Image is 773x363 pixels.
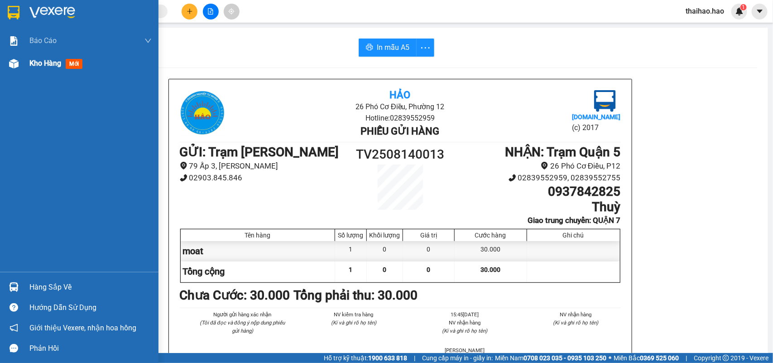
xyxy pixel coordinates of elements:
[531,310,621,319] li: NV nhận hàng
[294,288,418,303] b: Tổng phải thu: 30.000
[455,172,620,184] li: 02839552959, 02839552755
[369,232,400,239] div: Khối lượng
[495,353,606,363] span: Miền Nam
[420,310,510,319] li: 15:45[DATE]
[345,145,456,165] h1: TV2508140013
[455,199,620,215] h1: Thuỳ
[8,6,19,19] img: logo-vxr
[182,4,197,19] button: plus
[29,301,152,315] div: Hướng dẫn sử dụng
[417,42,434,53] span: more
[309,310,399,319] li: NV kiểm tra hàng
[366,44,373,52] span: printer
[742,4,745,10] span: 1
[572,113,620,121] b: [DOMAIN_NAME]
[10,303,18,312] span: question-circle
[420,346,510,354] li: [PERSON_NAME]
[735,7,744,15] img: icon-new-feature
[529,232,618,239] div: Ghi chú
[678,5,731,17] span: thaihao.hao
[9,282,19,292] img: warehouse-icon
[756,7,764,15] span: caret-down
[457,232,524,239] div: Cước hàng
[572,122,620,133] li: (c) 2017
[359,39,417,57] button: printerIn mẫu A5
[383,266,387,273] span: 0
[614,353,679,363] span: Miền Bắc
[455,241,527,261] div: 30.000
[528,216,621,225] b: Giao trung chuyển: QUẬN 7
[10,324,18,332] span: notification
[324,353,407,363] span: Hỗ trợ kỹ thuật:
[509,174,516,182] span: phone
[183,266,225,277] span: Tổng cộng
[609,356,611,360] span: ⚪️
[368,354,407,362] strong: 1900 633 818
[377,42,409,53] span: In mẫu A5
[29,342,152,355] div: Phản hồi
[29,281,152,294] div: Hàng sắp về
[29,35,57,46] span: Báo cáo
[10,344,18,353] span: message
[29,322,136,334] span: Giới thiệu Vexere, nhận hoa hồng
[331,319,376,326] i: (Kí và ghi rõ họ tên)
[420,319,510,327] li: NV nhận hàng
[480,266,500,273] span: 30.000
[66,59,82,69] span: mới
[422,353,493,363] span: Cung cấp máy in - giấy in:
[640,354,679,362] strong: 0369 525 060
[183,232,333,239] div: Tên hàng
[523,354,606,362] strong: 0708 023 035 - 0935 103 250
[455,184,620,199] h1: 0937842825
[553,319,599,326] i: (Kí và ghi rõ họ tên)
[180,160,345,172] li: 79 Ấp 3, [PERSON_NAME]
[389,89,410,101] b: Hảo
[253,101,547,112] li: 26 Phó Cơ Điều, Phường 12
[198,310,288,319] li: Người gửi hàng xác nhận
[541,162,548,169] span: environment
[181,241,336,261] div: moat
[335,241,367,261] div: 1
[203,4,219,19] button: file-add
[686,353,687,363] span: |
[752,4,768,19] button: caret-down
[349,266,353,273] span: 1
[9,59,19,68] img: warehouse-icon
[505,145,621,160] b: NHẬN : Trạm Quận 5
[9,36,19,46] img: solution-icon
[360,126,439,137] b: Phiếu gửi hàng
[200,319,285,334] i: (Tôi đã đọc và đồng ý nộp dung phiếu gửi hàng)
[180,174,187,182] span: phone
[253,112,547,124] li: Hotline: 02839552959
[367,241,403,261] div: 0
[180,90,225,136] img: logo.jpg
[427,266,431,273] span: 0
[180,172,345,184] li: 02903.845.846
[442,328,487,334] i: (Kí và ghi rõ họ tên)
[180,162,187,169] span: environment
[29,59,61,68] span: Kho hàng
[207,8,214,15] span: file-add
[144,37,152,44] span: down
[224,4,240,19] button: aim
[187,8,193,15] span: plus
[414,353,415,363] span: |
[180,288,290,303] b: Chưa Cước : 30.000
[594,90,616,112] img: logo.jpg
[403,241,455,261] div: 0
[405,232,452,239] div: Giá trị
[337,232,364,239] div: Số lượng
[228,8,235,15] span: aim
[740,4,747,10] sup: 1
[723,355,729,361] span: copyright
[416,39,434,57] button: more
[455,160,620,172] li: 26 Phó Cơ Điều, P12
[180,145,339,160] b: GỬI : Trạm [PERSON_NAME]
